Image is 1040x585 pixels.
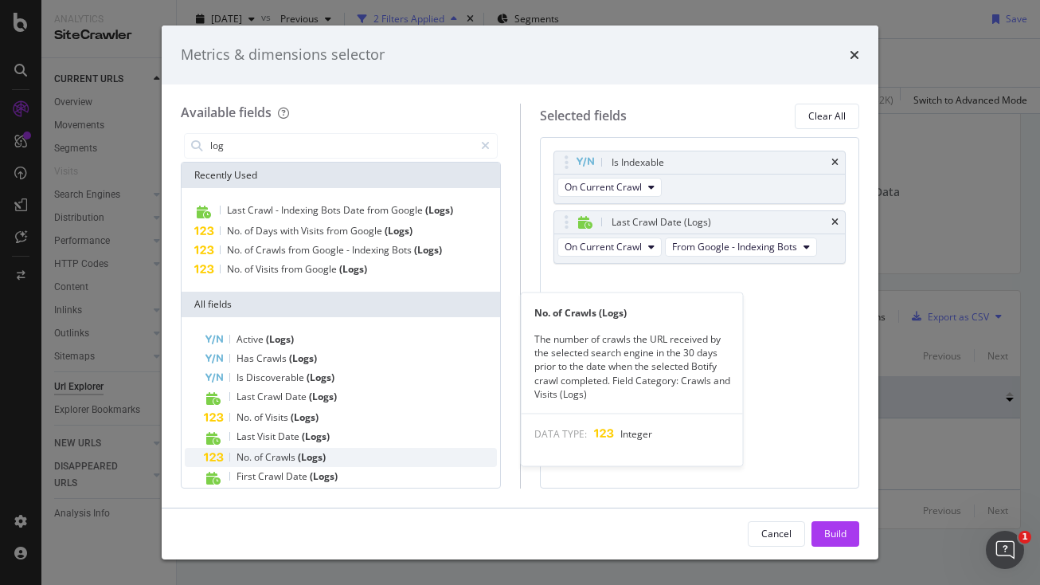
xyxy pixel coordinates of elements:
[850,45,859,65] div: times
[258,469,286,483] span: Crawl
[227,243,244,257] span: No.
[237,430,257,443] span: Last
[553,210,846,264] div: Last Crawl Date (Logs)timesOn Current CrawlFrom Google - Indexing Bots
[227,224,244,238] span: No.
[237,390,257,403] span: Last
[237,450,254,464] span: No.
[367,203,391,217] span: from
[522,306,743,320] div: No. of Crawls (Logs)
[285,390,309,403] span: Date
[246,371,307,384] span: Discoverable
[237,410,254,424] span: No.
[181,45,385,65] div: Metrics & dimensions selector
[612,214,711,230] div: Last Crawl Date (Logs)
[326,224,350,238] span: from
[309,390,337,403] span: (Logs)
[288,243,312,257] span: from
[557,238,662,257] button: On Current Crawl
[986,531,1024,569] iframe: Intercom live chat
[281,262,305,276] span: from
[254,410,265,424] span: of
[346,243,352,257] span: -
[237,351,256,365] span: Has
[256,262,281,276] span: Visits
[305,262,339,276] span: Google
[244,243,256,257] span: of
[392,243,414,257] span: Bots
[302,430,330,443] span: (Logs)
[339,262,367,276] span: (Logs)
[257,430,278,443] span: Visit
[352,243,392,257] span: Indexing
[312,243,346,257] span: Google
[181,104,272,121] div: Available fields
[350,224,385,238] span: Google
[831,158,839,167] div: times
[227,203,248,217] span: Last
[280,224,301,238] span: with
[276,203,281,217] span: -
[256,243,288,257] span: Crawls
[414,243,442,257] span: (Logs)
[254,450,265,464] span: of
[256,224,280,238] span: Days
[672,240,797,253] span: From Google - Indexing Bots
[612,155,664,171] div: Is Indexable
[811,521,859,547] button: Build
[795,104,859,129] button: Clear All
[266,332,294,346] span: (Logs)
[522,332,743,401] div: The number of crawls the URL received by the selected search engine in the 30 days prior to the d...
[289,351,317,365] span: (Logs)
[761,527,792,540] div: Cancel
[824,527,846,540] div: Build
[209,134,474,158] input: Search by field name
[808,109,846,123] div: Clear All
[534,426,587,440] span: DATA TYPE:
[281,203,321,217] span: Indexing
[237,469,258,483] span: First
[540,107,627,125] div: Selected fields
[343,203,367,217] span: Date
[256,351,289,365] span: Crawls
[557,178,662,197] button: On Current Crawl
[391,203,425,217] span: Google
[565,240,642,253] span: On Current Crawl
[1018,531,1031,544] span: 1
[301,224,326,238] span: Visits
[265,410,291,424] span: Visits
[553,151,846,204] div: Is IndexabletimesOn Current Crawl
[237,371,246,384] span: Is
[665,238,817,257] button: From Google - Indexing Bots
[565,180,642,194] span: On Current Crawl
[244,224,256,238] span: of
[182,163,500,188] div: Recently Used
[182,292,500,317] div: All fields
[298,450,326,464] span: (Logs)
[257,390,285,403] span: Crawl
[162,26,878,559] div: modal
[278,430,302,443] span: Date
[425,203,453,217] span: (Logs)
[307,371,334,384] span: (Logs)
[291,410,319,424] span: (Logs)
[244,262,256,276] span: of
[620,426,652,440] span: Integer
[237,332,266,346] span: Active
[321,203,343,217] span: Bots
[748,521,805,547] button: Cancel
[310,469,338,483] span: (Logs)
[286,469,310,483] span: Date
[248,203,276,217] span: Crawl
[831,218,839,227] div: times
[265,450,298,464] span: Crawls
[385,224,412,238] span: (Logs)
[227,262,244,276] span: No.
